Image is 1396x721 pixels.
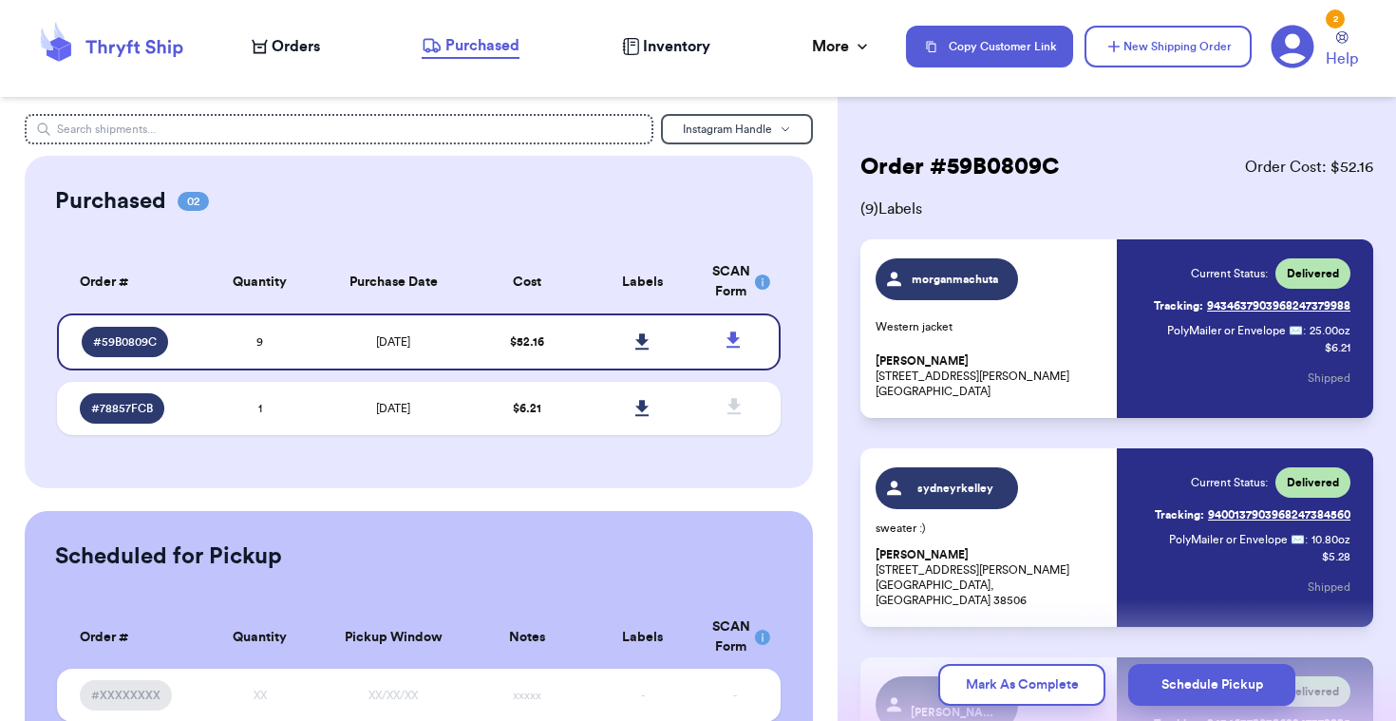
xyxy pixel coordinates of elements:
[1326,47,1358,70] span: Help
[25,114,652,144] input: Search shipments...
[1303,323,1306,338] span: :
[1167,325,1303,336] span: PolyMailer or Envelope ✉️
[445,34,519,57] span: Purchased
[254,690,267,701] span: XX
[202,251,318,313] th: Quantity
[1155,507,1204,522] span: Tracking:
[1308,357,1350,399] button: Shipped
[510,336,544,348] span: $ 52.16
[91,688,160,703] span: #XXXXXXXX
[376,403,410,414] span: [DATE]
[733,690,737,701] span: -
[643,35,710,58] span: Inventory
[1155,500,1350,530] a: Tracking:9400137903968247384560
[178,192,209,211] span: 02
[1191,266,1268,281] span: Current Status:
[272,35,320,58] span: Orders
[55,541,282,572] h2: Scheduled for Pickup
[1308,566,1350,608] button: Shipped
[876,521,1105,536] p: sweater :)
[469,251,585,313] th: Cost
[317,606,469,669] th: Pickup Window
[1191,475,1268,490] span: Current Status:
[91,401,153,416] span: # 78857FCB
[1322,549,1350,564] p: $ 5.28
[1326,9,1345,28] div: 2
[585,251,701,313] th: Labels
[860,198,1373,220] span: ( 9 ) Labels
[513,403,541,414] span: $ 6.21
[683,123,772,135] span: Instagram Handle
[661,114,813,144] button: Instagram Handle
[1310,323,1350,338] span: 25.00 oz
[712,617,758,657] div: SCAN Form
[876,354,969,369] span: [PERSON_NAME]
[1326,31,1358,70] a: Help
[1245,156,1373,179] span: Order Cost: $ 52.16
[258,403,262,414] span: 1
[1154,298,1203,313] span: Tracking:
[911,481,1001,496] span: sydneyrkelley
[1271,25,1314,68] a: 2
[1311,532,1350,547] span: 10.80 oz
[93,334,157,350] span: # 59B0809C
[422,34,519,59] a: Purchased
[860,152,1060,182] h2: Order # 59B0809C
[712,262,758,302] div: SCAN Form
[876,548,969,562] span: [PERSON_NAME]
[938,664,1105,706] button: Mark As Complete
[1305,532,1308,547] span: :
[256,336,263,348] span: 9
[641,690,645,701] span: -
[252,35,320,58] a: Orders
[57,606,201,669] th: Order #
[622,35,710,58] a: Inventory
[1154,291,1350,321] a: Tracking:9434637903968247379988
[1085,26,1252,67] button: New Shipping Order
[513,690,541,701] span: xxxxx
[911,272,1001,287] span: morganmachuta
[1287,266,1339,281] span: Delivered
[585,606,701,669] th: Labels
[1128,664,1295,706] button: Schedule Pickup
[368,690,418,701] span: XX/XX/XX
[57,251,201,313] th: Order #
[876,353,1105,399] p: [STREET_ADDRESS][PERSON_NAME] [GEOGRAPHIC_DATA]
[906,26,1073,67] button: Copy Customer Link
[876,319,1105,334] p: Western jacket
[202,606,318,669] th: Quantity
[376,336,410,348] span: [DATE]
[469,606,585,669] th: Notes
[1287,475,1339,490] span: Delivered
[1169,534,1305,545] span: PolyMailer or Envelope ✉️
[55,186,166,217] h2: Purchased
[317,251,469,313] th: Purchase Date
[876,547,1105,608] p: [STREET_ADDRESS][PERSON_NAME] [GEOGRAPHIC_DATA], [GEOGRAPHIC_DATA] 38506
[1325,340,1350,355] p: $ 6.21
[812,35,872,58] div: More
